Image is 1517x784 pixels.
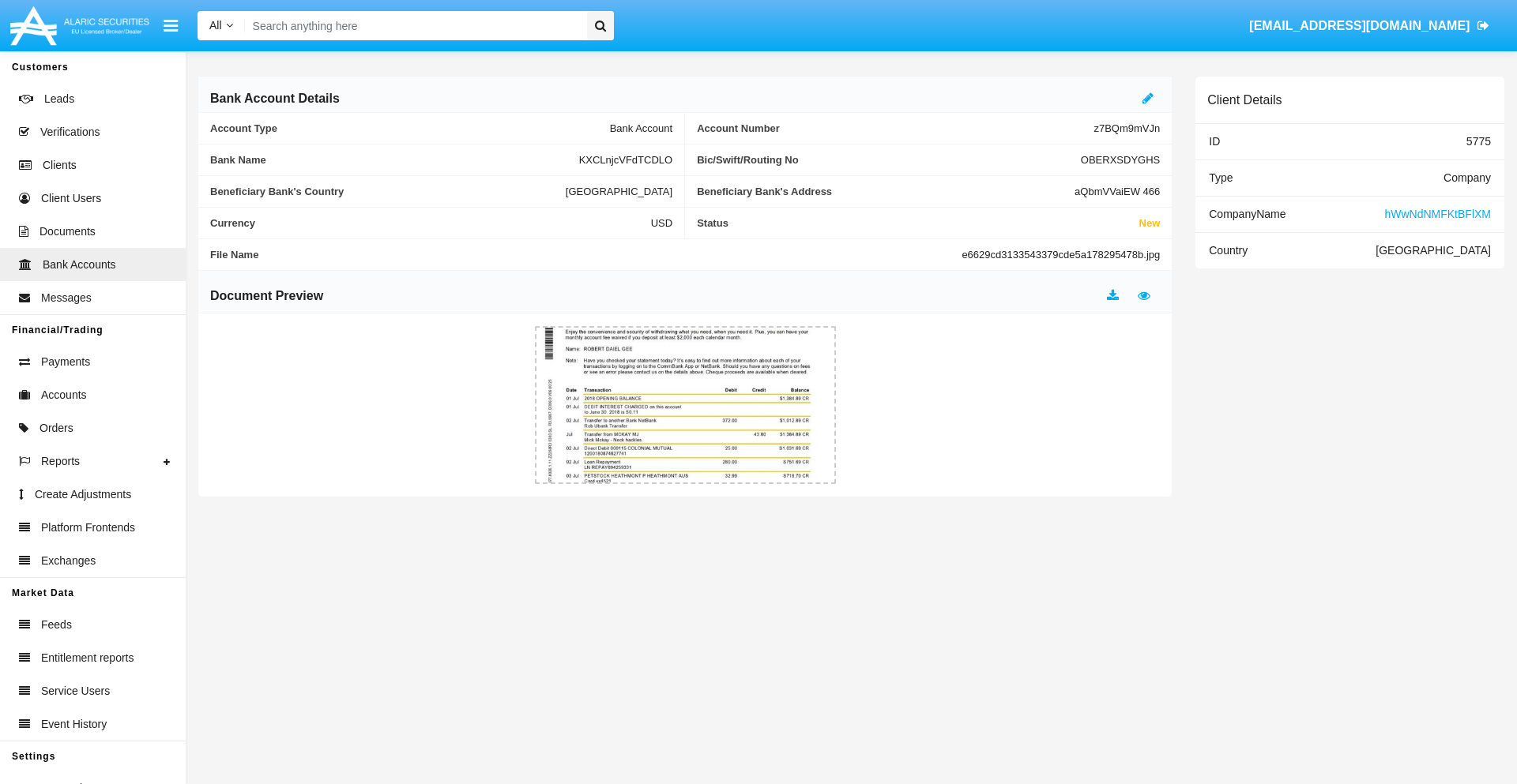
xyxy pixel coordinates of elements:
[44,91,74,107] span: Leads
[198,17,245,34] a: All
[210,249,962,261] span: File Name
[1094,122,1160,134] span: z7BQm9mVJn
[41,354,90,370] span: Payments
[41,553,96,569] span: Exchanges
[210,186,566,197] span: Beneficiary Bank's Country
[1466,135,1491,148] span: 5775
[697,186,1075,197] span: Beneficiary Bank's Address
[1209,171,1233,184] span: Type
[579,154,672,166] span: KXCLnjcVFdTCDLO
[1209,135,1220,148] span: ID
[210,122,610,134] span: Account Type
[1075,186,1160,197] span: aQbmVVaiEW 466
[43,157,77,174] span: Clients
[1209,208,1285,220] span: Company Name
[566,186,672,197] span: [GEOGRAPHIC_DATA]
[40,420,73,437] span: Orders
[1384,208,1491,220] span: hWwNdNMFKtBFlXM
[35,486,131,503] span: Create Adjustments
[43,257,116,273] span: Bank Accounts
[41,520,135,536] span: Platform Frontends
[209,19,222,32] span: All
[41,650,134,666] span: Entitlement reports
[651,217,672,229] span: USD
[697,122,1094,134] span: Account Number
[1081,154,1160,166] span: OBERXSDYGHS
[697,154,1081,166] span: Bic/Swift/Routing No
[697,217,1139,229] span: Status
[245,11,582,40] input: Search
[41,453,80,470] span: Reports
[40,124,100,141] span: Verifications
[8,2,152,49] img: Logo image
[41,190,101,207] span: Client Users
[210,154,579,166] span: Bank Name
[41,716,107,733] span: Event History
[1139,217,1161,229] span: New
[210,217,651,229] span: Currency
[41,387,87,403] span: Accounts
[1249,19,1470,32] span: [EMAIL_ADDRESS][DOMAIN_NAME]
[962,249,1160,261] span: e6629cd3133543379cde5a178295478b.jpg
[1209,244,1248,257] span: Country
[41,290,92,306] span: Messages
[1444,171,1491,184] span: Company
[1207,92,1282,107] h6: Client Details
[40,223,96,240] span: Documents
[41,617,72,633] span: Feeds
[1242,4,1497,48] a: [EMAIL_ADDRESS][DOMAIN_NAME]
[41,683,110,700] span: Service Users
[210,90,340,107] h6: Bank Account Details
[610,122,673,134] span: Bank Account
[210,287,323,305] h6: Document Preview
[1376,244,1491,257] span: [GEOGRAPHIC_DATA]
